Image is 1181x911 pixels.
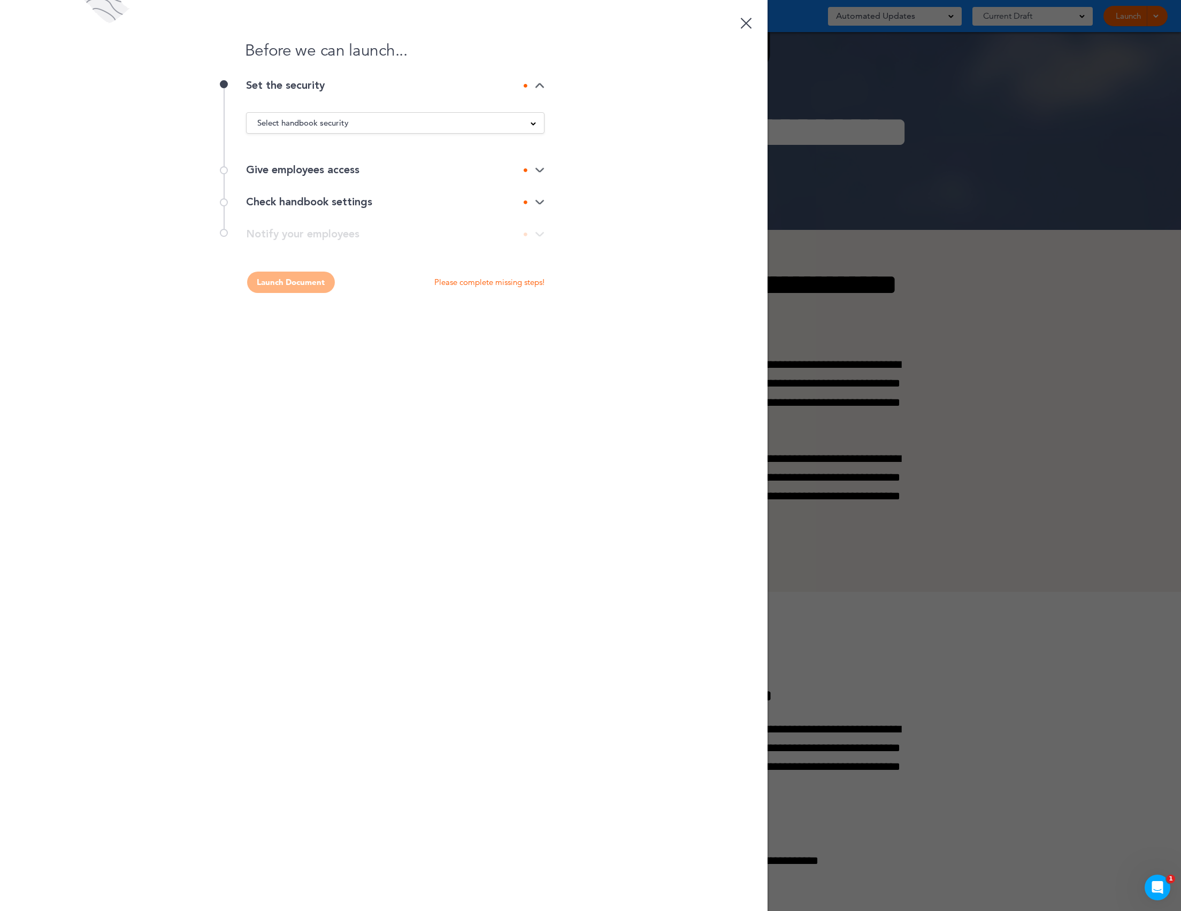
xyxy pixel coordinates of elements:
p: Please complete missing steps! [434,277,545,288]
span: 1 [1167,875,1175,883]
iframe: Intercom live chat [1145,875,1170,900]
img: arrow-down@2x.png [535,82,545,89]
h1: Before we can launch... [224,43,545,59]
div: Check handbook settings [246,197,545,207]
div: Give employees access [246,165,545,175]
img: arrow-down@2x.png [535,167,545,174]
div: Set the security [246,80,545,91]
img: arrow-down@2x.png [535,199,545,206]
span: Select handbook security [257,115,349,130]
